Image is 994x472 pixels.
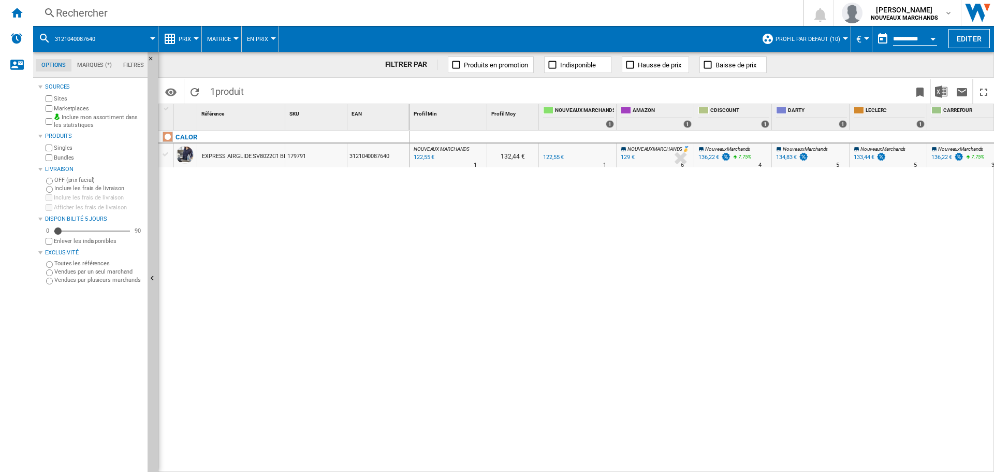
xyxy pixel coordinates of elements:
[54,226,130,236] md-slider: Disponibilité
[699,56,767,73] button: Baisse de prix
[46,204,52,211] input: Afficher les frais de livraison
[762,26,845,52] div: Profil par défaut (10)
[856,26,867,52] button: €
[638,61,681,69] span: Hausse de prix
[489,104,538,120] div: Sort None
[46,238,52,245] input: Afficher les frais de livraison
[118,59,150,71] md-tab-item: Filtres
[681,160,684,170] div: Délai de livraison : 6 jours
[176,104,197,120] div: Sort None
[46,278,53,284] input: Vendues par plusieurs marchands
[287,104,347,120] div: Sort None
[852,152,886,163] div: 133,44 €
[970,152,976,165] i: %
[54,113,143,130] label: Inclure mon assortiment dans les statistiques
[36,59,71,71] md-tab-item: Options
[696,104,771,130] div: CDISCOUNT 1 offers sold by CDISCOUNT
[247,26,273,52] div: En Prix
[839,120,847,128] div: 1 offers sold by DARTY
[132,227,143,235] div: 90
[199,104,285,120] div: Référence Sort None
[412,104,487,120] div: Sort None
[910,79,930,104] button: Créer un favoris
[924,28,942,47] button: Open calendar
[54,184,143,192] label: Inclure les frais de livraison
[179,26,196,52] button: Prix
[207,26,236,52] div: Matrice
[544,56,611,73] button: Indisponible
[464,61,528,69] span: Produits en promotion
[788,107,847,116] span: DARTY
[842,3,863,23] img: profile.jpg
[619,104,694,130] div: AMAZON 1 offers sold by AMAZON
[697,152,731,163] div: 136,22 €
[854,154,874,161] div: 133,44 €
[774,152,809,163] div: 134,83 €
[46,186,53,193] input: Inclure les frais de livraison
[866,107,925,116] span: LECLERC
[46,145,52,151] input: Singles
[489,104,538,120] div: Profil Moy Sort None
[385,60,438,70] div: FILTRER PAR
[54,176,143,184] label: OFF (prix facial)
[698,154,719,161] div: 136,22 €
[201,111,224,117] span: Référence
[46,95,52,102] input: Sites
[215,86,244,97] span: produit
[560,61,596,69] span: Indisponible
[543,154,564,161] div: 122,55 €
[621,154,635,161] div: 129 €
[46,261,53,268] input: Toutes les références
[916,120,925,128] div: 1 offers sold by LECLERC
[603,160,606,170] div: Délai de livraison : 1 jour
[973,79,994,104] button: Plein écran
[876,152,886,161] img: promotionV3.png
[207,36,231,42] span: Matrice
[164,26,196,52] div: Prix
[783,146,828,152] span: NouveauxMarchands
[952,79,972,104] button: Envoyer ce rapport par email
[683,120,692,128] div: 1 offers sold by AMAZON
[448,56,534,73] button: Produits en promotion
[541,104,616,130] div: NOUVEAUX MARCHANDS 1 offers sold by NOUVEAUX MARCHANDS
[776,26,845,52] button: Profil par défaut (10)
[776,154,797,161] div: 134,83 €
[54,105,143,112] label: Marketplaces
[202,145,294,168] div: EXPRESS AIRGLIDE SV8022C1 BLEU
[487,144,538,167] div: 132,44 €
[46,178,53,184] input: OFF (prix facial)
[710,107,769,116] span: CDISCOUNT
[971,154,981,160] span: 7.75
[931,79,952,104] button: Télécharger au format Excel
[287,104,347,120] div: SKU Sort None
[619,152,635,163] div: 129 €
[289,111,299,117] span: SKU
[38,26,153,52] div: 3121040087640
[54,237,143,245] label: Enlever les indisponibles
[851,26,872,52] md-menu: Currency
[938,146,983,152] span: NouveauxMarchands
[54,144,143,152] label: Singles
[555,107,614,116] span: NOUVEAUX MARCHANDS
[856,34,861,45] span: €
[54,260,143,267] label: Toutes les références
[45,215,143,223] div: Disponibilité 5 Jours
[160,82,181,101] button: Options
[474,160,477,170] div: Délai de livraison : 1 jour
[54,194,143,202] label: Inclure les frais de livraison
[184,79,205,104] button: Recharger
[54,276,143,284] label: Vendues par plusieurs marchands
[935,85,947,98] img: excel-24x24.png
[46,194,52,201] input: Inclure les frais de livraison
[43,227,52,235] div: 0
[738,154,748,160] span: 7.75
[46,115,52,128] input: Inclure mon assortiment dans les statistiques
[715,61,756,69] span: Baisse de prix
[10,32,23,45] img: alerts-logo.svg
[46,269,53,276] input: Vendues par un seul marchand
[55,26,106,52] button: 3121040087640
[914,160,917,170] div: Délai de livraison : 5 jours
[871,15,939,21] b: NOUVEAUX MARCHANDS
[798,152,809,161] img: promotionV3.png
[860,146,905,152] span: NouveauxMarchands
